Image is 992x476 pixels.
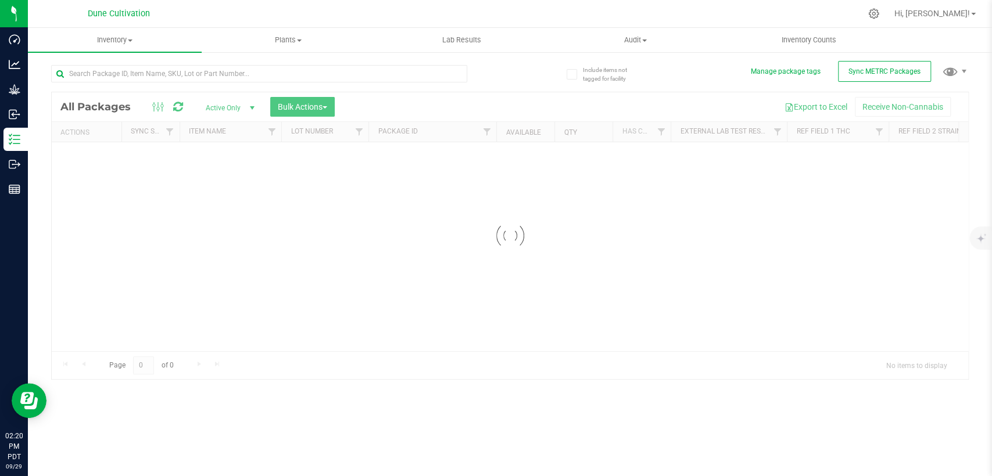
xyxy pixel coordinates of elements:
span: Include items not tagged for facility [582,66,640,83]
span: Audit [549,35,722,45]
span: Hi, [PERSON_NAME]! [894,9,970,18]
a: Inventory Counts [722,28,896,52]
p: 09/29 [5,462,23,471]
button: Sync METRC Packages [838,61,931,82]
div: Manage settings [866,8,881,19]
a: Inventory [28,28,202,52]
input: Search Package ID, Item Name, SKU, Lot or Part Number... [51,65,467,82]
span: Lab Results [427,35,497,45]
p: 02:20 PM PDT [5,431,23,462]
a: Plants [202,28,375,52]
button: Manage package tags [751,67,821,77]
inline-svg: Reports [9,183,20,195]
inline-svg: Dashboard [9,34,20,45]
span: Plants [202,35,375,45]
inline-svg: Outbound [9,158,20,170]
span: Sync METRC Packages [848,67,921,75]
inline-svg: Inventory [9,134,20,145]
span: Inventory [28,35,202,45]
inline-svg: Grow [9,84,20,95]
a: Lab Results [375,28,549,52]
a: Audit [549,28,722,52]
inline-svg: Inbound [9,109,20,120]
span: Dune Cultivation [88,9,150,19]
inline-svg: Analytics [9,59,20,70]
span: Inventory Counts [766,35,852,45]
iframe: Resource center [12,383,46,418]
